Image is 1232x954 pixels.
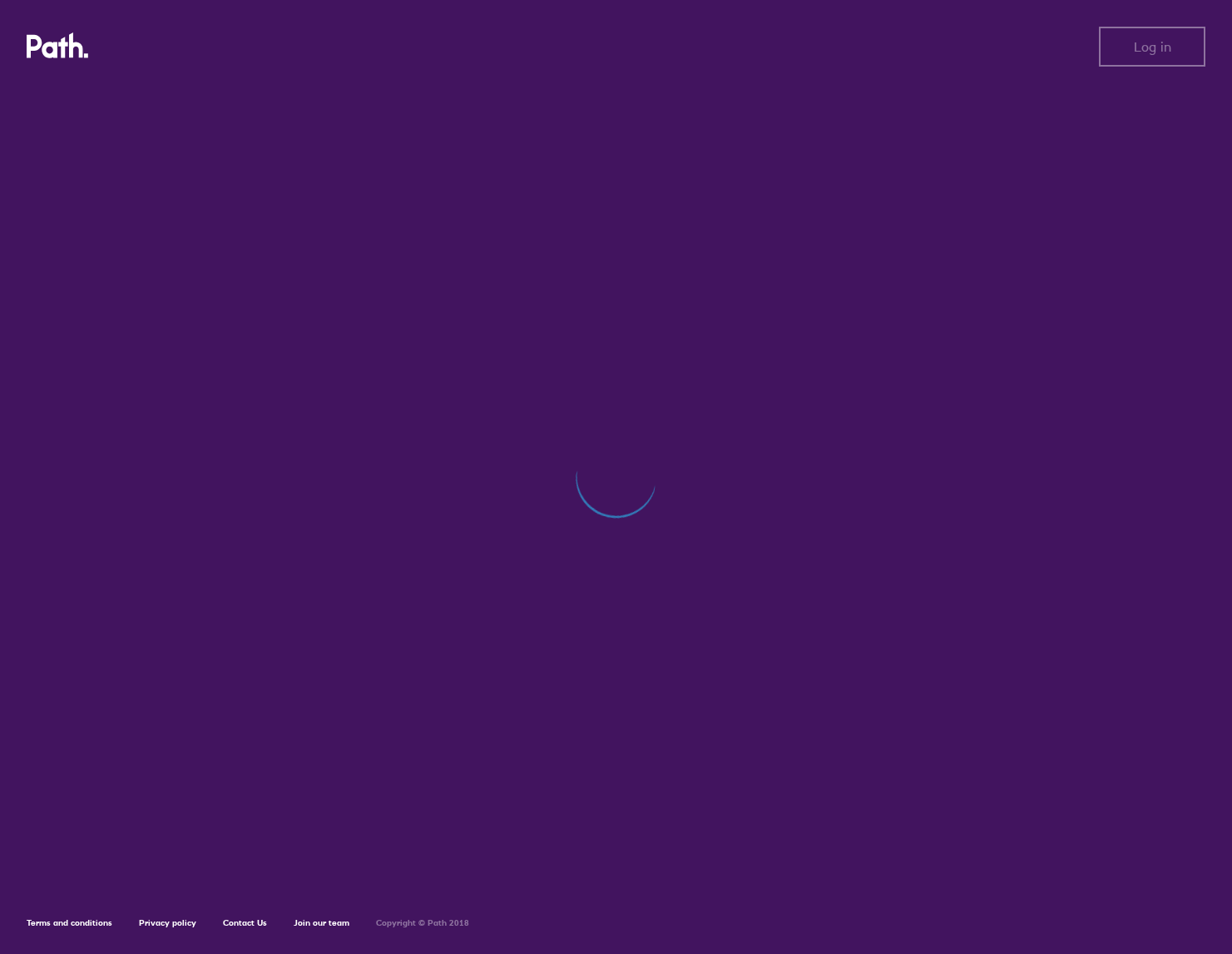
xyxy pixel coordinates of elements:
[139,917,196,928] a: Privacy policy
[223,917,267,928] a: Contact Us
[1099,27,1205,67] button: Log in
[27,917,112,928] a: Terms and conditions
[1134,39,1171,54] span: Log in
[376,918,469,928] h6: Copyright © Path 2018
[294,917,349,928] a: Join our team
